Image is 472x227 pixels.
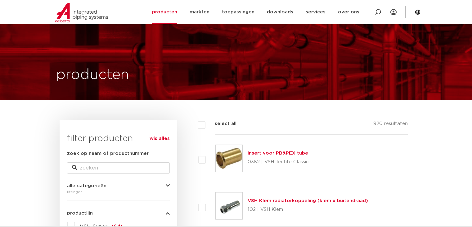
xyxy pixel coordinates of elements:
h3: filter producten [67,132,170,145]
img: Thumbnail for VSH Klem radiatorkoppeling (klem x buitendraad) [216,192,242,219]
label: zoek op naam of productnummer [67,150,149,157]
p: 920 resultaten [373,120,408,130]
p: 102 | VSH Klem [248,205,368,215]
a: VSH Klem radiatorkoppeling (klem x buitendraad) [248,198,368,203]
a: Insert voor PB&PEX tube [248,151,308,155]
button: productlijn [67,211,170,215]
h1: producten [56,65,129,85]
span: alle categorieën [67,183,106,188]
button: alle categorieën [67,183,170,188]
p: 0382 | VSH Tectite Classic [248,157,309,167]
label: select all [205,120,236,127]
a: wis alles [150,135,170,142]
span: productlijn [67,211,93,215]
input: zoeken [67,162,170,174]
div: fittingen [67,188,170,196]
img: Thumbnail for Insert voor PB&PEX tube [216,145,242,172]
